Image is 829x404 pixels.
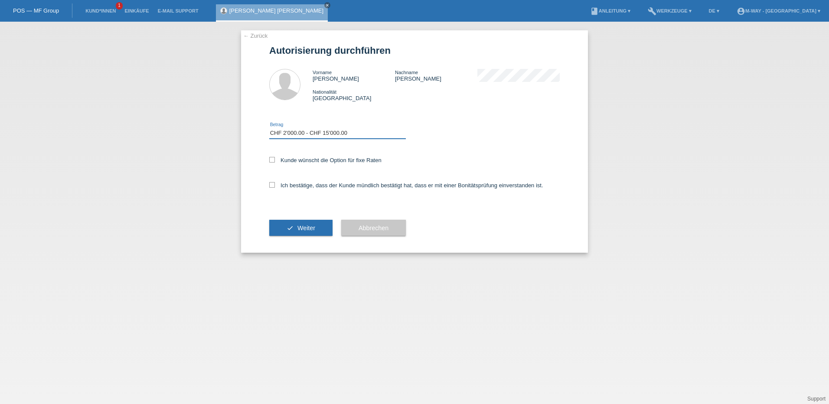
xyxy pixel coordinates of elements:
[395,69,477,82] div: [PERSON_NAME]
[116,2,123,10] span: 1
[243,33,268,39] a: ← Zurück
[297,225,315,231] span: Weiter
[313,70,332,75] span: Vorname
[732,8,825,13] a: account_circlem-way - [GEOGRAPHIC_DATA] ▾
[586,8,635,13] a: bookAnleitung ▾
[269,182,543,189] label: Ich bestätige, dass der Kunde mündlich bestätigt hat, dass er mit einer Bonitätsprüfung einversta...
[269,45,560,56] h1: Autorisierung durchführen
[807,396,826,402] a: Support
[643,8,696,13] a: buildWerkzeuge ▾
[153,8,203,13] a: E-Mail Support
[81,8,120,13] a: Kund*innen
[313,89,336,94] span: Nationalität
[325,3,330,7] i: close
[313,88,395,101] div: [GEOGRAPHIC_DATA]
[705,8,724,13] a: DE ▾
[341,220,406,236] button: Abbrechen
[313,69,395,82] div: [PERSON_NAME]
[590,7,599,16] i: book
[395,70,418,75] span: Nachname
[287,225,294,231] i: check
[324,2,330,8] a: close
[737,7,745,16] i: account_circle
[359,225,388,231] span: Abbrechen
[269,157,382,163] label: Kunde wünscht die Option für fixe Raten
[120,8,153,13] a: Einkäufe
[648,7,656,16] i: build
[13,7,59,14] a: POS — MF Group
[229,7,323,14] a: [PERSON_NAME] [PERSON_NAME]
[269,220,333,236] button: check Weiter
